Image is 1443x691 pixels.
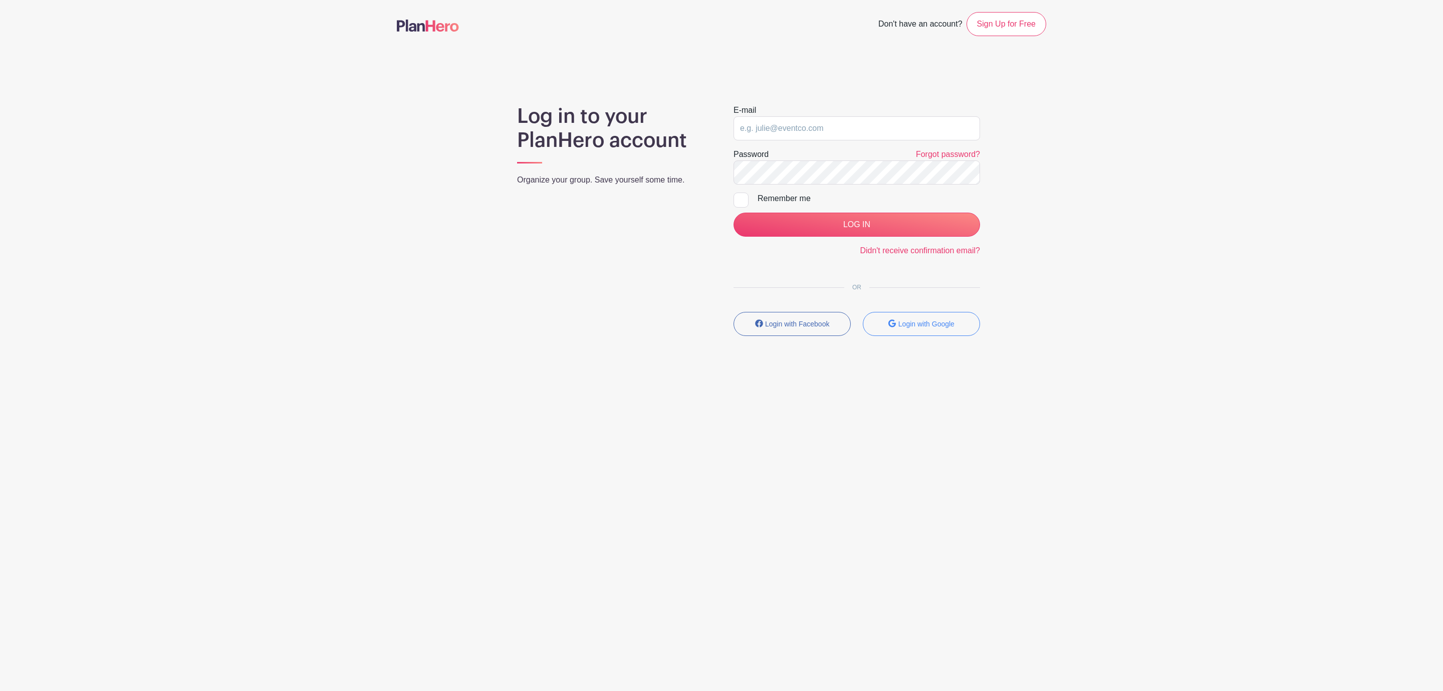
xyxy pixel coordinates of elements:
a: Forgot password? [916,150,980,158]
a: Sign Up for Free [967,12,1046,36]
small: Login with Facebook [765,320,829,328]
input: LOG IN [734,213,980,237]
span: OR [844,284,869,291]
button: Login with Google [863,312,980,336]
a: Didn't receive confirmation email? [860,246,980,255]
button: Login with Facebook [734,312,851,336]
p: Organize your group. Save yourself some time. [517,174,709,186]
h1: Log in to your PlanHero account [517,104,709,152]
label: Password [734,148,769,160]
small: Login with Google [898,320,954,328]
div: Remember me [758,193,980,205]
input: e.g. julie@eventco.com [734,116,980,140]
span: Don't have an account? [878,14,963,36]
img: logo-507f7623f17ff9eddc593b1ce0a138ce2505c220e1c5a4e2b4648c50719b7d32.svg [397,20,459,32]
label: E-mail [734,104,756,116]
